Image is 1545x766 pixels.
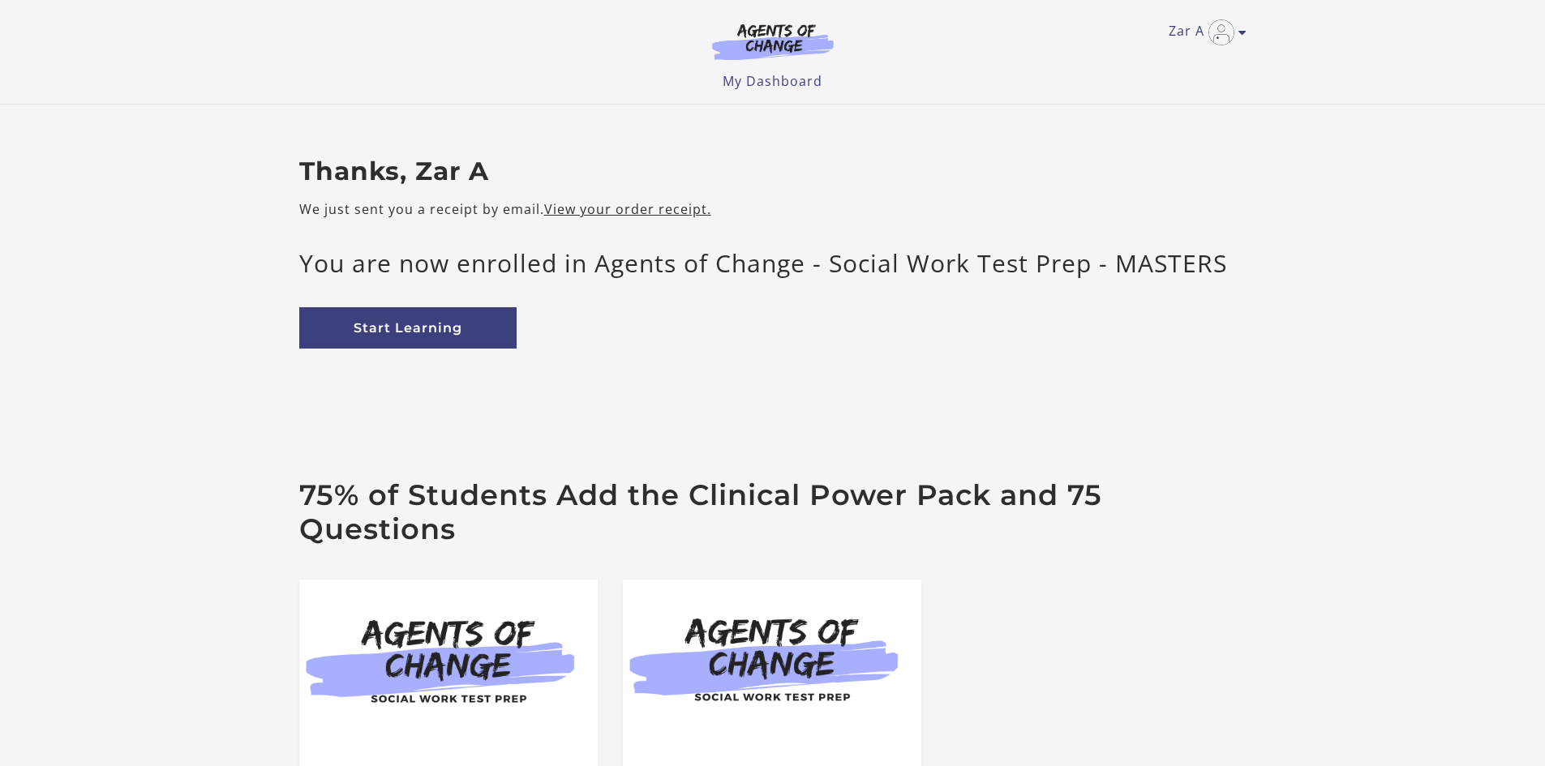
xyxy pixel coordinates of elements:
[299,199,1247,219] p: We just sent you a receipt by email.
[299,478,1247,546] h2: 75% of Students Add the Clinical Power Pack and 75 Questions
[299,156,1247,187] h2: Thanks, Zar A
[623,580,921,740] a: 75 Additional Practice Questions (Open in a new window)
[299,307,517,349] a: Start Learning
[1169,19,1238,45] a: Toggle menu
[544,200,711,218] a: View your order receipt.
[299,245,1247,281] p: You are now enrolled in Agents of Change - Social Work Test Prep - MASTERS
[299,580,598,740] a: Masters Power Pack (Open in a new window)
[723,72,822,90] a: My Dashboard
[695,23,851,60] img: Agents of Change Logo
